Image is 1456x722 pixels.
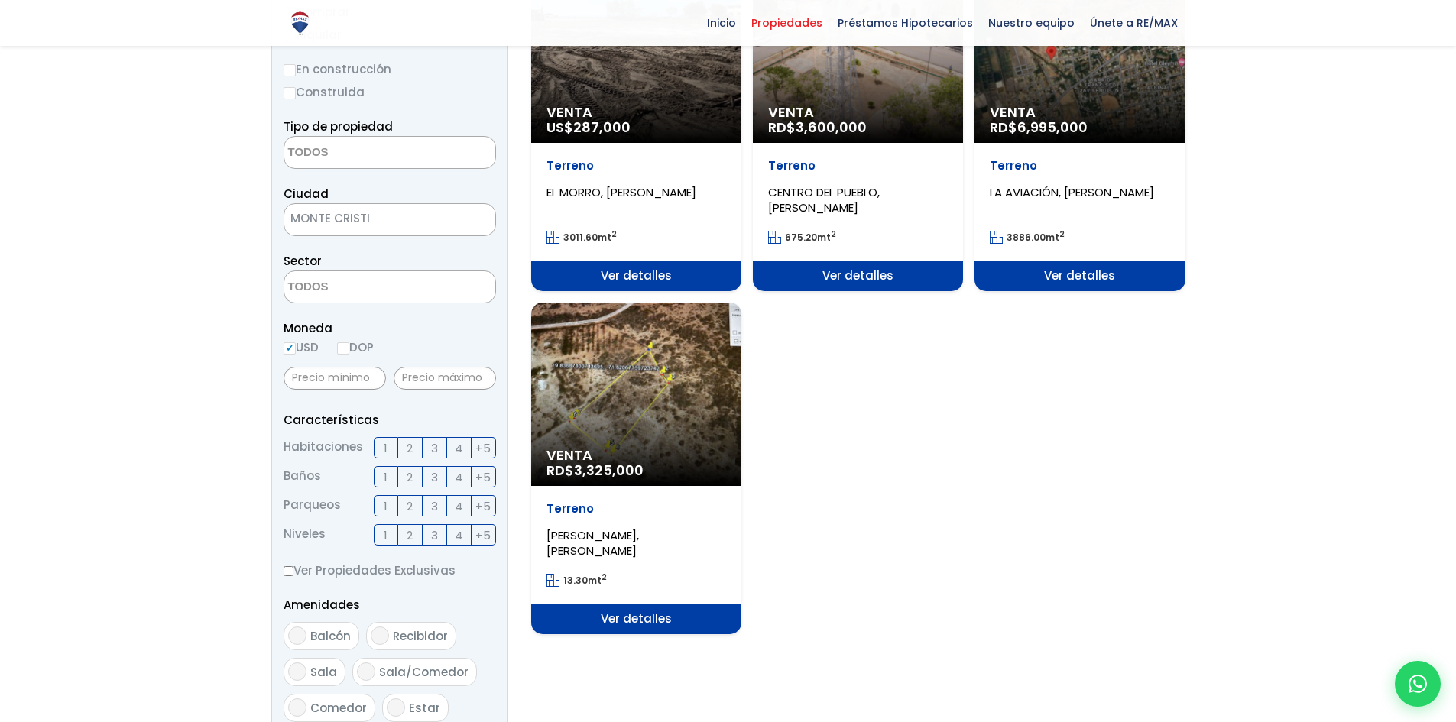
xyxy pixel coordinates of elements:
[455,468,462,487] span: 4
[284,87,296,99] input: Construida
[831,228,836,240] sup: 2
[753,261,963,291] span: Ver detalles
[284,437,363,458] span: Habitaciones
[409,700,440,716] span: Estar
[1017,118,1088,137] span: 6,995,000
[407,439,413,458] span: 2
[546,501,726,516] p: Terreno
[407,526,413,545] span: 2
[310,628,351,644] span: Balcón
[284,319,496,338] span: Moneda
[284,466,321,487] span: Baños
[744,11,830,34] span: Propiedades
[611,228,617,240] sup: 2
[284,561,496,580] label: Ver Propiedades Exclusivas
[407,497,413,516] span: 2
[284,118,393,134] span: Tipo de propiedad
[990,231,1065,244] span: mt
[531,604,741,634] span: Ver detalles
[288,626,306,645] input: Balcón
[284,495,341,516] span: Parqueos
[284,595,496,614] p: Amenidades
[546,574,607,587] span: mt
[1059,228,1065,240] sup: 2
[768,184,880,215] span: CENTRO DEL PUEBLO, [PERSON_NAME]
[768,118,867,137] span: RD$
[337,338,374,357] label: DOP
[830,11,981,34] span: Préstamos Hipotecarios
[546,158,726,173] p: Terreno
[387,698,405,717] input: Estar
[357,662,375,681] input: Sala/Comedor
[284,203,496,236] span: MONTE CRISTI
[475,439,491,458] span: +5
[384,497,388,516] span: 1
[1007,231,1046,244] span: 3886.00
[384,526,388,545] span: 1
[284,186,329,202] span: Ciudad
[431,526,438,545] span: 3
[1082,11,1185,34] span: Únete a RE/MAX
[284,208,457,229] span: MONTE CRISTI
[475,468,491,487] span: +5
[796,118,867,137] span: 3,600,000
[284,83,496,102] label: Construida
[284,410,496,429] p: Características
[768,105,948,120] span: Venta
[981,11,1082,34] span: Nuestro equipo
[455,439,462,458] span: 4
[379,664,469,680] span: Sala/Comedor
[284,64,296,76] input: En construcción
[785,231,817,244] span: 675.20
[284,524,326,546] span: Niveles
[574,461,644,480] span: 3,325,000
[546,527,639,558] span: [PERSON_NAME], [PERSON_NAME]
[393,628,448,644] span: Recibidor
[974,261,1185,291] span: Ver detalles
[990,105,1169,120] span: Venta
[563,574,588,587] span: 13.30
[563,231,598,244] span: 3011.60
[284,338,319,357] label: USD
[284,137,433,170] textarea: Search
[455,497,462,516] span: 4
[573,118,631,137] span: 287,000
[310,700,367,716] span: Comedor
[457,208,480,232] button: Remove all items
[337,342,349,355] input: DOP
[455,526,462,545] span: 4
[546,105,726,120] span: Venta
[384,439,388,458] span: 1
[546,461,644,480] span: RD$
[475,497,491,516] span: +5
[394,367,496,390] input: Precio máximo
[431,497,438,516] span: 3
[431,439,438,458] span: 3
[768,231,836,244] span: mt
[371,626,389,645] input: Recibidor
[431,468,438,487] span: 3
[546,231,617,244] span: mt
[990,118,1088,137] span: RD$
[284,342,296,355] input: USD
[699,11,744,34] span: Inicio
[990,158,1169,173] p: Terreno
[284,253,322,269] span: Sector
[990,184,1154,200] span: LA AVIACIÓN, [PERSON_NAME]
[284,60,496,79] label: En construcción
[384,468,388,487] span: 1
[475,526,491,545] span: +5
[531,303,741,634] a: Venta RD$3,325,000 Terreno [PERSON_NAME], [PERSON_NAME] 13.30mt2 Ver detalles
[531,261,741,291] span: Ver detalles
[284,566,293,576] input: Ver Propiedades Exclusivas
[546,118,631,137] span: US$
[407,468,413,487] span: 2
[287,10,313,37] img: Logo de REMAX
[546,448,726,463] span: Venta
[288,662,306,681] input: Sala
[310,664,337,680] span: Sala
[288,698,306,717] input: Comedor
[284,271,433,304] textarea: Search
[472,213,480,227] span: ×
[602,571,607,583] sup: 2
